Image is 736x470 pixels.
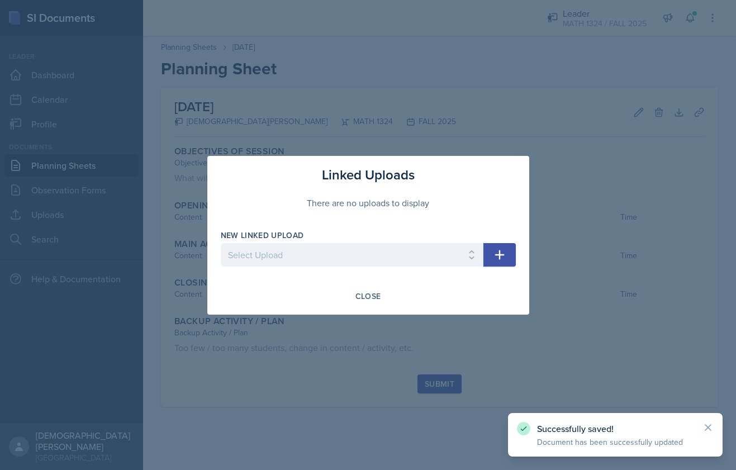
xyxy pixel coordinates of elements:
[221,230,304,241] label: New Linked Upload
[221,185,516,221] div: There are no uploads to display
[322,165,415,185] h3: Linked Uploads
[348,287,388,306] button: Close
[537,436,694,448] p: Document has been successfully updated
[537,423,694,434] p: Successfully saved!
[355,292,381,301] div: Close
